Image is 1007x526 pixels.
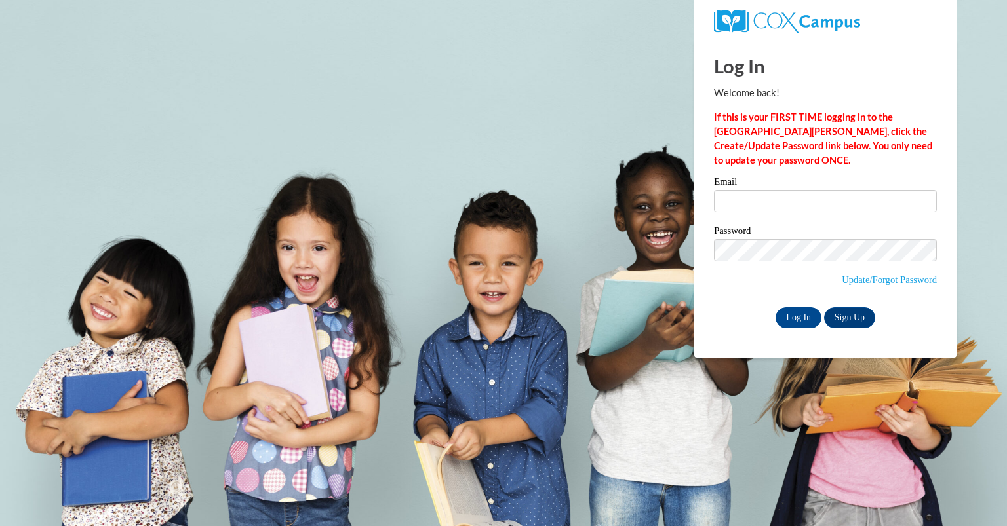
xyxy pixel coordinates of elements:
[714,226,937,239] label: Password
[714,86,937,100] p: Welcome back!
[714,52,937,79] h1: Log In
[714,177,937,190] label: Email
[776,307,821,328] input: Log In
[714,111,932,166] strong: If this is your FIRST TIME logging in to the [GEOGRAPHIC_DATA][PERSON_NAME], click the Create/Upd...
[842,274,937,285] a: Update/Forgot Password
[714,10,860,33] img: COX Campus
[824,307,875,328] a: Sign Up
[714,15,860,26] a: COX Campus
